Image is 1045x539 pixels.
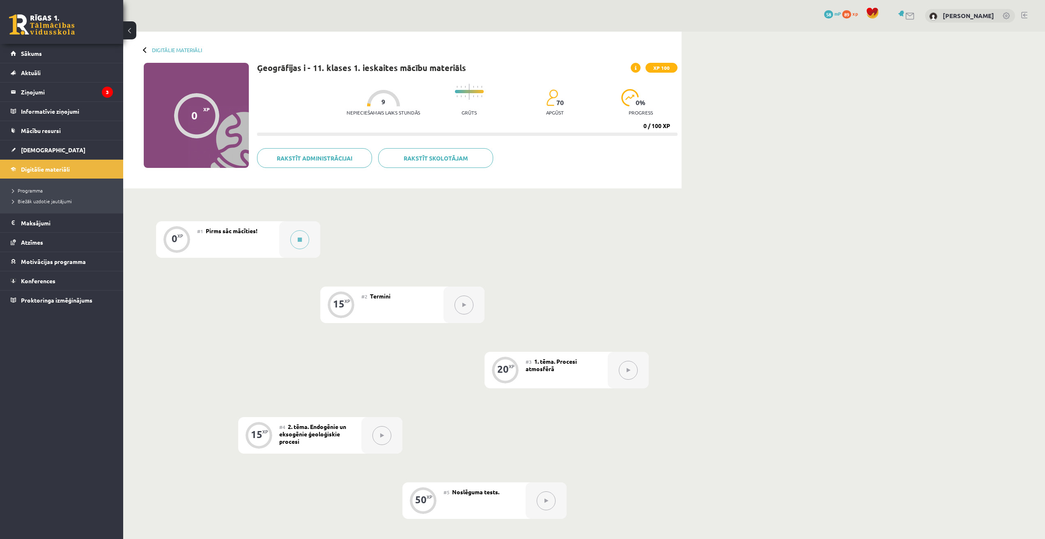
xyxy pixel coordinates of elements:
span: Biežāk uzdotie jautājumi [12,198,72,204]
a: Programma [12,187,115,194]
span: XP [203,106,210,112]
img: Aleksandrs Krutjko [929,12,937,21]
a: Informatīvie ziņojumi [11,102,113,121]
span: Mācību resursi [21,127,61,134]
a: Aktuāli [11,63,113,82]
span: Sākums [21,50,42,57]
div: XP [427,495,432,499]
a: Digitālie materiāli [11,160,113,179]
img: icon-short-line-57e1e144782c952c97e751825c79c345078a6d821885a25fce030b3d8c18986b.svg [477,86,478,88]
img: icon-short-line-57e1e144782c952c97e751825c79c345078a6d821885a25fce030b3d8c18986b.svg [461,95,462,97]
a: 58 mP [824,10,841,17]
span: #3 [526,358,532,365]
div: 15 [251,431,262,438]
span: 9 [381,98,385,106]
legend: Ziņojumi [21,83,113,101]
a: Motivācijas programma [11,252,113,271]
legend: Maksājumi [21,213,113,232]
span: Programma [12,187,43,194]
span: 58 [824,10,833,18]
a: Digitālie materiāli [152,47,202,53]
p: Grūts [462,110,477,115]
a: Rakstīt administrācijai [257,148,372,168]
legend: Informatīvie ziņojumi [21,102,113,121]
span: 89 [842,10,851,18]
span: #4 [279,424,285,430]
a: Rīgas 1. Tālmācības vidusskola [9,14,75,35]
span: Pirms sāc mācīties! [206,227,257,234]
div: 0 [191,109,198,122]
img: icon-long-line-d9ea69661e0d244f92f715978eff75569469978d946b2353a9bb055b3ed8787d.svg [469,84,470,100]
a: Biežāk uzdotie jautājumi [12,197,115,205]
i: 3 [102,87,113,98]
h1: Ģeogrāfijas i - 11. klases 1. ieskaites mācību materiāls [257,63,466,73]
div: XP [262,429,268,434]
div: 0 [172,235,177,242]
a: Rakstīt skolotājam [378,148,493,168]
a: Mācību resursi [11,121,113,140]
a: Ziņojumi3 [11,83,113,101]
p: apgūst [546,110,564,115]
span: Motivācijas programma [21,258,86,265]
img: icon-short-line-57e1e144782c952c97e751825c79c345078a6d821885a25fce030b3d8c18986b.svg [477,95,478,97]
img: icon-short-line-57e1e144782c952c97e751825c79c345078a6d821885a25fce030b3d8c18986b.svg [465,86,466,88]
img: icon-short-line-57e1e144782c952c97e751825c79c345078a6d821885a25fce030b3d8c18986b.svg [457,86,457,88]
a: Maksājumi [11,213,113,232]
span: Termini [370,292,390,300]
span: 1. tēma. Procesi atmosfērā [526,358,577,372]
span: Aktuāli [21,69,41,76]
a: Konferences [11,271,113,290]
span: Digitālie materiāli [21,165,70,173]
div: XP [509,364,514,369]
img: icon-short-line-57e1e144782c952c97e751825c79c345078a6d821885a25fce030b3d8c18986b.svg [461,86,462,88]
span: Proktoringa izmēģinājums [21,296,92,304]
div: 20 [497,365,509,373]
span: Noslēguma tests. [452,488,499,495]
img: icon-short-line-57e1e144782c952c97e751825c79c345078a6d821885a25fce030b3d8c18986b.svg [481,86,482,88]
span: Konferences [21,277,55,284]
div: 50 [415,496,427,503]
div: XP [345,299,350,303]
p: Nepieciešamais laiks stundās [347,110,420,115]
span: XP 100 [645,63,678,73]
a: 89 xp [842,10,862,17]
span: #1 [197,228,203,234]
span: xp [852,10,858,17]
img: icon-progress-161ccf0a02000e728c5f80fcf4c31c7af3da0e1684b2b1d7c360e028c24a22f1.svg [621,89,639,106]
img: students-c634bb4e5e11cddfef0936a35e636f08e4e9abd3cc4e673bd6f9a4125e45ecb1.svg [546,89,558,106]
p: progress [629,110,653,115]
span: #5 [443,489,450,495]
span: [DEMOGRAPHIC_DATA] [21,146,85,154]
a: [DEMOGRAPHIC_DATA] [11,140,113,159]
a: [PERSON_NAME] [943,11,994,20]
img: icon-short-line-57e1e144782c952c97e751825c79c345078a6d821885a25fce030b3d8c18986b.svg [457,95,457,97]
span: 0 % [636,99,646,106]
span: 2. tēma. Endogēnie un eksogēnie ģeoloģiskie procesi [279,423,346,445]
span: Atzīmes [21,239,43,246]
img: icon-short-line-57e1e144782c952c97e751825c79c345078a6d821885a25fce030b3d8c18986b.svg [481,95,482,97]
span: #2 [361,293,367,300]
a: Proktoringa izmēģinājums [11,291,113,310]
div: XP [177,234,183,238]
img: icon-short-line-57e1e144782c952c97e751825c79c345078a6d821885a25fce030b3d8c18986b.svg [465,95,466,97]
a: Atzīmes [11,233,113,252]
span: 70 [556,99,564,106]
a: Sākums [11,44,113,63]
img: icon-short-line-57e1e144782c952c97e751825c79c345078a6d821885a25fce030b3d8c18986b.svg [473,86,474,88]
div: 15 [333,300,345,307]
img: icon-short-line-57e1e144782c952c97e751825c79c345078a6d821885a25fce030b3d8c18986b.svg [473,95,474,97]
span: mP [834,10,841,17]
